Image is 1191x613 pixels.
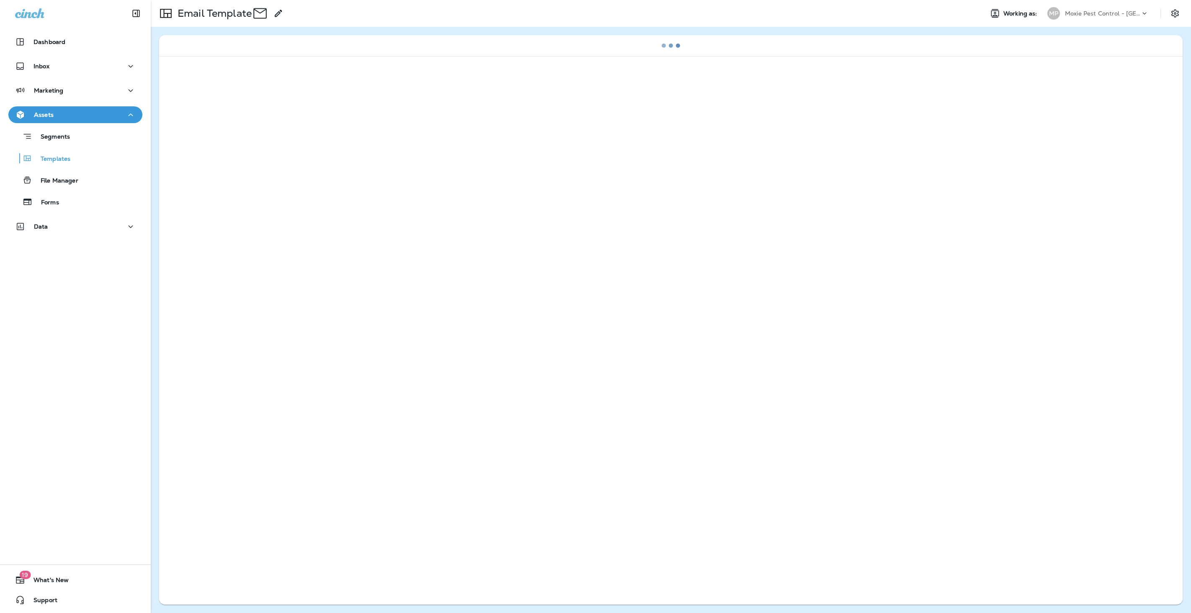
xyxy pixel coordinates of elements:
[8,58,142,75] button: Inbox
[32,133,70,142] p: Segments
[34,111,54,118] p: Assets
[8,106,142,123] button: Assets
[124,5,148,22] button: Collapse Sidebar
[1047,7,1060,20] div: MP
[34,223,48,230] p: Data
[1003,10,1039,17] span: Working as:
[19,571,31,579] span: 19
[33,199,59,207] p: Forms
[8,171,142,189] button: File Manager
[25,597,57,607] span: Support
[34,39,65,45] p: Dashboard
[32,177,78,185] p: File Manager
[8,127,142,145] button: Segments
[25,577,69,587] span: What's New
[34,63,49,70] p: Inbox
[8,33,142,50] button: Dashboard
[32,155,70,163] p: Templates
[8,592,142,608] button: Support
[34,87,63,94] p: Marketing
[8,193,142,211] button: Forms
[174,7,252,20] p: Email Template
[1168,6,1183,21] button: Settings
[8,149,142,167] button: Templates
[8,572,142,588] button: 19What's New
[1065,10,1140,17] p: Moxie Pest Control - [GEOGRAPHIC_DATA]
[8,218,142,235] button: Data
[8,82,142,99] button: Marketing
